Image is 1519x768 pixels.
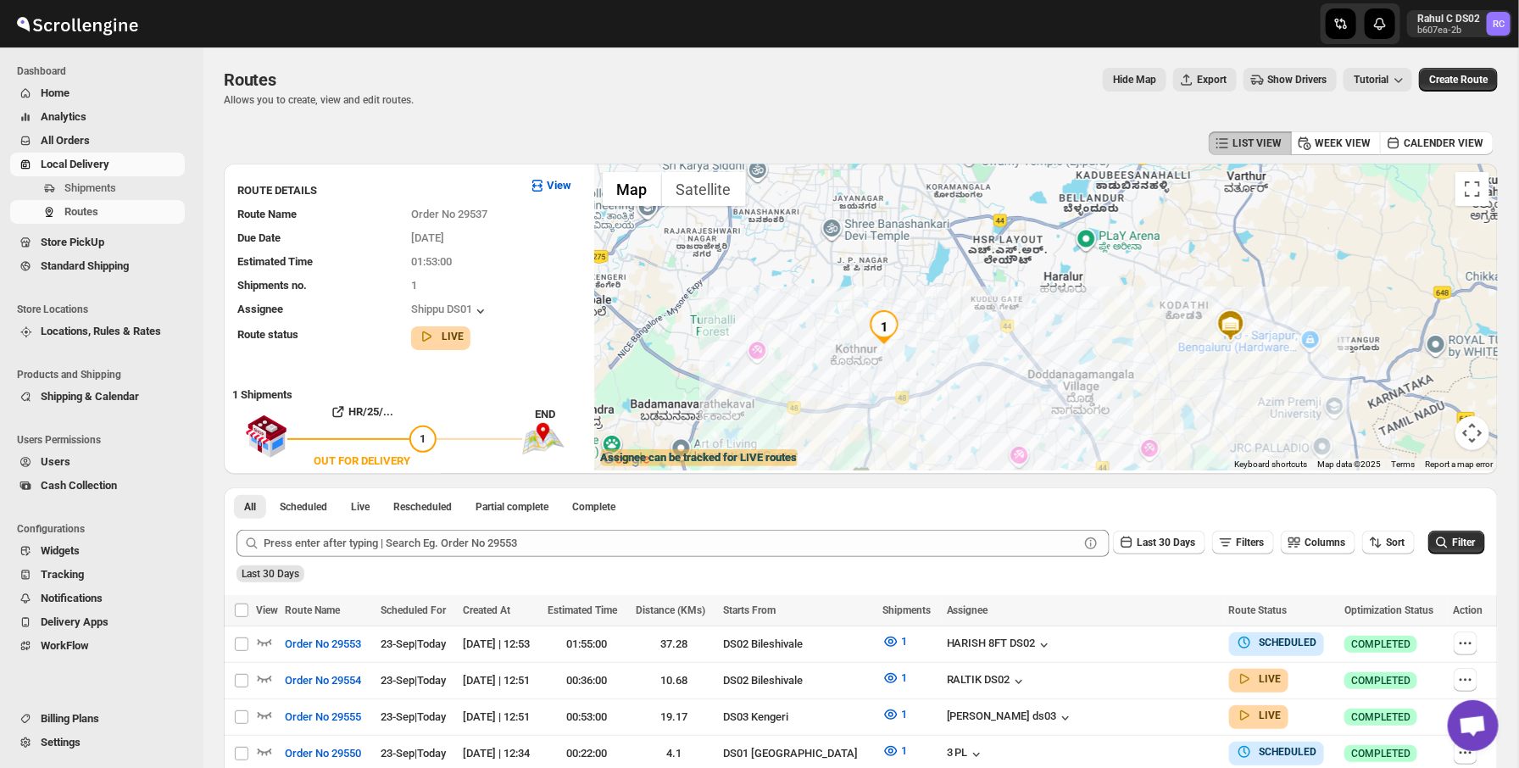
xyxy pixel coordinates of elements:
[1267,73,1327,86] span: Show Drivers
[548,179,572,192] b: View
[418,328,464,345] button: LIVE
[723,709,872,726] div: DS03 Kengeri
[1428,531,1485,554] button: Filter
[947,710,1074,726] div: [PERSON_NAME] ds03
[237,328,298,341] span: Route status
[1493,19,1505,30] text: RC
[1425,459,1493,469] a: Report a map error
[41,86,70,99] span: Home
[256,604,278,616] span: View
[10,176,185,200] button: Shipments
[381,637,446,650] span: 23-Sep | Today
[536,406,586,423] div: END
[41,544,80,557] span: Widgets
[381,674,446,687] span: 23-Sep | Today
[411,231,444,244] span: [DATE]
[381,710,446,723] span: 23-Sep | Today
[275,631,372,658] button: Order No 29553
[1197,73,1227,86] span: Export
[548,745,625,762] div: 00:22:00
[901,635,907,648] span: 1
[10,105,185,129] button: Analytics
[10,707,185,731] button: Billing Plans
[723,636,872,653] div: DS02 Bileshivale
[10,129,185,153] button: All Orders
[442,331,464,342] b: LIVE
[1103,68,1166,92] button: Map action label
[411,303,489,320] button: Shippu DS01
[41,479,117,492] span: Cash Collection
[264,530,1079,557] input: Press enter after typing | Search Eg. Order No 29553
[275,667,372,694] button: Order No 29554
[1212,531,1274,554] button: Filters
[1236,707,1282,724] button: LIVE
[314,453,410,470] div: OUT FOR DELIVERY
[548,672,625,689] div: 00:36:00
[275,704,372,731] button: Order No 29555
[64,205,98,218] span: Routes
[10,474,185,498] button: Cash Collection
[882,604,931,616] span: Shipments
[603,172,662,206] button: Show street map
[420,432,426,445] span: 1
[381,604,446,616] span: Scheduled For
[1315,136,1371,150] span: WEEK VIEW
[41,259,129,272] span: Standard Shipping
[64,181,116,194] span: Shipments
[286,604,341,616] span: Route Name
[1236,671,1282,687] button: LIVE
[548,604,617,616] span: Estimated Time
[1487,12,1511,36] span: Rahul C DS02
[598,448,654,470] img: Google
[901,671,907,684] span: 1
[636,672,713,689] div: 10.68
[245,403,287,470] img: shop.svg
[1448,700,1499,751] div: Open chat
[244,500,256,514] span: All
[411,279,417,292] span: 1
[1305,537,1345,548] span: Columns
[1234,459,1307,470] button: Keyboard shortcuts
[287,398,437,426] button: HR/25/...
[463,709,537,726] div: [DATE] | 12:51
[1429,73,1488,86] span: Create Route
[1232,136,1282,150] span: LIST VIEW
[723,745,872,762] div: DS01 [GEOGRAPHIC_DATA]
[10,539,185,563] button: Widgets
[10,450,185,474] button: Users
[601,449,798,466] label: Assignee can be tracked for LIVE routes
[10,81,185,105] button: Home
[1362,531,1415,554] button: Sort
[1351,747,1410,760] span: COMPLETED
[41,736,81,749] span: Settings
[234,495,266,519] button: All routes
[41,615,108,628] span: Delivery Apps
[280,500,327,514] span: Scheduled
[393,500,452,514] span: Rescheduled
[572,500,615,514] span: Complete
[1417,12,1480,25] p: Rahul C DS02
[1281,531,1355,554] button: Columns
[519,172,582,199] button: View
[41,568,84,581] span: Tracking
[548,636,625,653] div: 01:55:00
[1113,73,1156,86] span: Hide Map
[1344,68,1412,92] button: Tutorial
[1173,68,1237,92] button: Export
[348,405,393,418] b: HR/25/...
[41,134,90,147] span: All Orders
[901,744,907,757] span: 1
[41,712,99,725] span: Billing Plans
[1260,746,1317,758] b: SCHEDULED
[598,448,654,470] a: Open this area in Google Maps (opens a new window)
[41,158,109,170] span: Local Delivery
[872,701,917,728] button: 1
[1391,459,1415,469] a: Terms (opens in new tab)
[381,747,446,760] span: 23-Sep | Today
[1452,537,1475,548] span: Filter
[41,325,161,337] span: Locations, Rules & Rates
[1455,172,1489,206] button: Toggle fullscreen view
[10,731,185,754] button: Settings
[476,500,548,514] span: Partial complete
[1229,604,1288,616] span: Route Status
